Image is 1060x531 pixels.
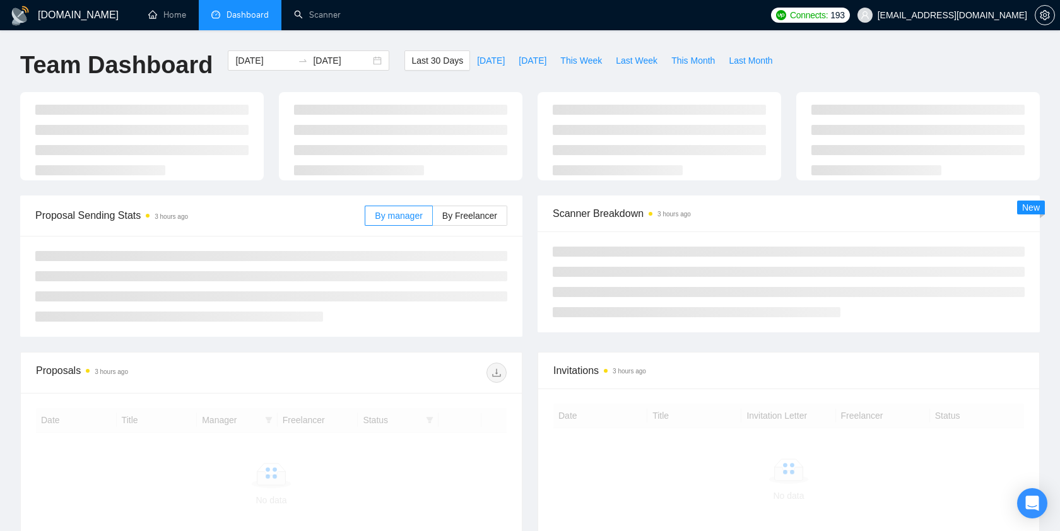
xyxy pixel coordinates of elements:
span: Connects: [790,8,828,22]
button: This Month [664,50,722,71]
span: This Month [671,54,715,67]
span: Dashboard [227,9,269,20]
span: to [298,55,308,66]
span: 193 [830,8,844,22]
div: Open Intercom Messenger [1017,488,1047,518]
time: 3 hours ago [155,213,188,220]
div: Proposals [36,363,271,383]
span: By Freelancer [442,211,497,221]
a: setting [1035,10,1055,20]
span: This Week [560,54,602,67]
button: Last 30 Days [404,50,470,71]
button: [DATE] [512,50,553,71]
span: user [861,11,869,20]
a: searchScanner [294,9,341,20]
span: New [1022,202,1040,213]
img: upwork-logo.png [776,10,786,20]
span: Proposal Sending Stats [35,207,365,223]
span: Invitations [553,363,1024,378]
span: By manager [375,211,422,221]
span: dashboard [211,10,220,19]
a: homeHome [148,9,186,20]
time: 3 hours ago [657,211,691,218]
time: 3 hours ago [95,368,128,375]
button: This Week [553,50,609,71]
span: [DATE] [477,54,505,67]
span: Scanner Breakdown [553,206,1025,221]
span: [DATE] [519,54,546,67]
img: logo [10,6,30,26]
h1: Team Dashboard [20,50,213,80]
span: setting [1035,10,1054,20]
input: Start date [235,54,293,67]
span: Last Month [729,54,772,67]
button: [DATE] [470,50,512,71]
span: Last 30 Days [411,54,463,67]
button: Last Month [722,50,779,71]
button: setting [1035,5,1055,25]
span: swap-right [298,55,308,66]
span: Last Week [616,54,657,67]
time: 3 hours ago [613,368,646,375]
button: Last Week [609,50,664,71]
input: End date [313,54,370,67]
